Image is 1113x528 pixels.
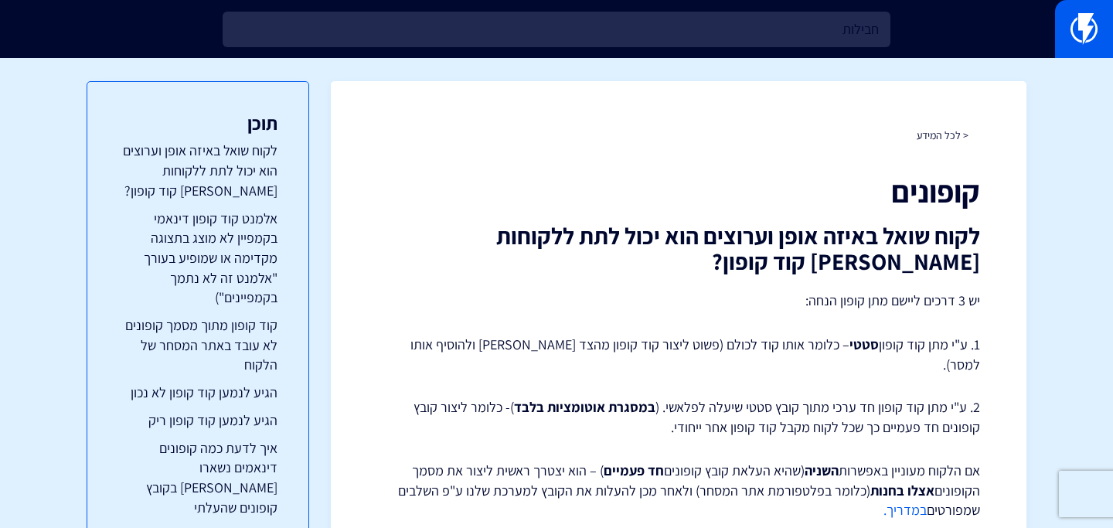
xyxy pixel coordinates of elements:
[377,174,980,208] h1: קופונים
[377,290,980,312] p: יש 3 דרכים ליישם מתן קופון הנחה:
[223,12,890,47] input: חיפוש מהיר...
[118,410,277,431] a: הגיע לנמען קוד קופון ריק
[118,315,277,375] a: קוד קופון מתוך מסמך קופונים לא עובד באתר המסחר של הלקוח
[118,113,277,133] h3: תוכן
[849,336,879,353] strong: סטטי
[377,335,980,374] p: 1. ע"י מתן קוד קופון – כלומר אותו קוד לכולם (פשוט ליצור קוד קופון מהצד [PERSON_NAME] ולהוסיף אותו...
[805,462,839,479] strong: השניה
[917,128,968,142] a: < לכל המידע
[883,501,927,519] a: במדריך.
[118,141,277,200] a: לקוח שואל באיזה אופן וערוצים הוא יכול לתת ללקוחות [PERSON_NAME] קוד קופון?
[377,397,980,437] p: 2. ע"י מתן קוד קופון חד ערכי מתוך קובץ סטטי שיעלה לפלאשי. ( )- כלומר ליצור קובץ קופונים חד פעמיים...
[870,482,934,499] strong: אצלו בחנות
[118,438,277,518] a: איך לדעת כמה קופונים דינאמים נשארו [PERSON_NAME] בקובץ קופונים שהעלתי
[514,398,655,416] strong: במסגרת אוטומציות בלבד
[377,461,980,520] p: אם הלקוח מעוניין באפשרות (שהיא העלאת קובץ קופונים ) – הוא יצטרך ראשית ליצור את מסמך הקופונים (כלו...
[118,383,277,403] a: הגיע לנמען קוד קופון לא נכון
[604,462,664,479] strong: חד פעמיים
[118,209,277,308] a: אלמנט קוד קופון דינאמי בקמפיין לא מוצג בתצוגה מקדימה או שמופיע בעורך "אלמנט זה לא נתמך בקמפיינים")
[377,223,980,274] h2: לקוח שואל באיזה אופן וערוצים הוא יכול לתת ללקוחות [PERSON_NAME] קוד קופון?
